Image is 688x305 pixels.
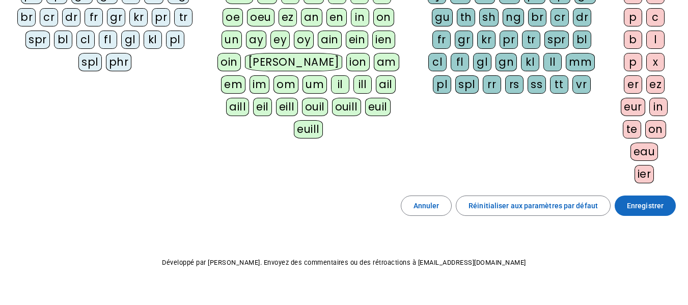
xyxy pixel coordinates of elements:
div: oin [217,53,241,71]
div: oy [294,31,314,49]
div: um [302,75,327,94]
div: bl [54,31,72,49]
div: in [351,8,369,26]
button: Réinitialiser aux paramètres par défaut [456,196,611,216]
div: ier [635,165,654,183]
div: tr [174,8,192,26]
button: Annuler [401,196,452,216]
div: dr [62,8,80,26]
div: fr [85,8,103,26]
div: dr [573,8,591,26]
div: eil [253,98,272,116]
div: ein [346,31,369,49]
div: eur [621,98,645,116]
div: vr [572,75,591,94]
div: gl [473,53,491,71]
div: im [250,75,269,94]
div: bl [573,31,591,49]
div: ain [318,31,342,49]
div: fl [99,31,117,49]
div: fr [432,31,451,49]
div: cr [551,8,569,26]
div: kr [129,8,148,26]
div: phr [106,53,132,71]
div: spr [544,31,569,49]
div: ey [270,31,290,49]
div: ouill [332,98,361,116]
span: Annuler [414,200,439,212]
div: on [645,120,666,138]
div: gl [121,31,140,49]
div: spl [78,53,102,71]
div: cl [428,53,447,71]
span: Enregistrer [627,200,664,212]
button: Enregistrer [615,196,676,216]
div: pl [166,31,184,49]
div: oe [223,8,243,26]
div: x [646,53,665,71]
div: pr [152,8,170,26]
div: tr [522,31,540,49]
div: aill [226,98,249,116]
div: tt [550,75,568,94]
div: eau [630,143,658,161]
div: gr [107,8,125,26]
div: mm [566,53,595,71]
div: euil [365,98,391,116]
div: om [273,75,298,94]
div: un [222,31,242,49]
div: fl [451,53,469,71]
div: in [649,98,668,116]
div: p [624,8,642,26]
div: il [331,75,349,94]
div: ay [246,31,266,49]
div: ill [353,75,372,94]
div: ss [528,75,546,94]
div: kl [144,31,162,49]
div: c [646,8,665,26]
div: kl [521,53,539,71]
div: gn [496,53,517,71]
div: ng [503,8,524,26]
div: br [17,8,36,26]
p: Développé par [PERSON_NAME]. Envoyez des commentaires ou des rétroactions à [EMAIL_ADDRESS][DOMAI... [8,257,680,269]
div: an [301,8,322,26]
div: ll [543,53,562,71]
div: p [624,53,642,71]
div: euill [294,120,322,138]
div: br [528,8,546,26]
div: pl [433,75,451,94]
div: b [624,31,642,49]
div: ail [376,75,396,94]
div: on [373,8,394,26]
div: gu [432,8,453,26]
span: Réinitialiser aux paramètres par défaut [469,200,598,212]
div: ion [346,53,370,71]
div: cr [40,8,58,26]
div: te [623,120,641,138]
div: th [457,8,475,26]
div: am [374,53,399,71]
div: eill [276,98,298,116]
div: [PERSON_NAME] [245,53,342,71]
div: l [646,31,665,49]
div: rr [483,75,501,94]
div: oeu [247,8,274,26]
div: gr [455,31,473,49]
div: kr [477,31,496,49]
div: ien [372,31,395,49]
div: pr [500,31,518,49]
div: spr [25,31,50,49]
div: cl [76,31,95,49]
div: er [624,75,642,94]
div: sh [479,8,499,26]
div: em [221,75,245,94]
div: ouil [302,98,328,116]
div: rs [505,75,524,94]
div: ez [279,8,297,26]
div: spl [455,75,479,94]
div: en [326,8,347,26]
div: ez [646,75,665,94]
